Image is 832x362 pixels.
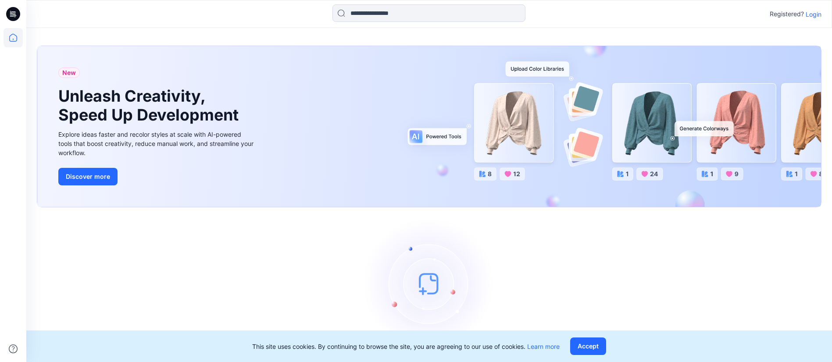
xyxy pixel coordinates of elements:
a: Discover more [58,168,256,185]
div: Explore ideas faster and recolor styles at scale with AI-powered tools that boost creativity, red... [58,130,256,157]
img: empty-state-image.svg [364,218,495,349]
a: Learn more [527,343,560,350]
button: Discover more [58,168,118,185]
h1: Unleash Creativity, Speed Up Development [58,87,243,124]
p: This site uses cookies. By continuing to browse the site, you are agreeing to our use of cookies. [252,342,560,351]
p: Registered? [770,9,804,19]
p: Login [806,10,821,19]
button: Accept [570,337,606,355]
span: New [62,67,76,78]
